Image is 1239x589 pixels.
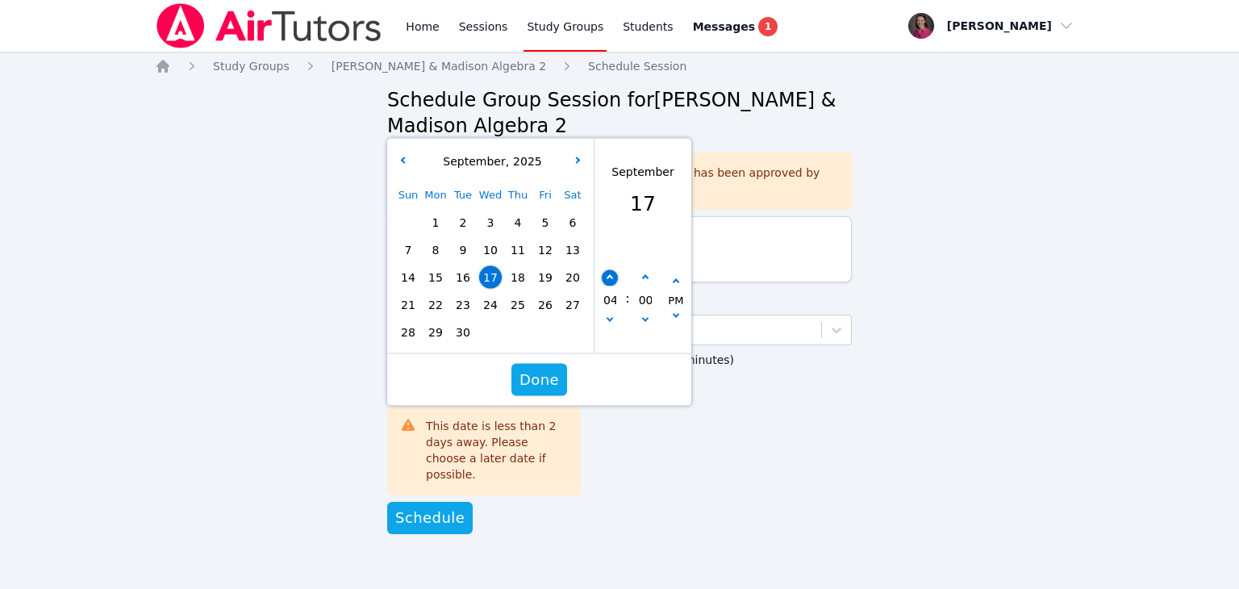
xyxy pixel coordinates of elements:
div: Choose Tuesday September 09 of 2025 [449,236,477,264]
div: Choose Sunday September 21 of 2025 [394,291,422,319]
div: Choose Tuesday September 30 of 2025 [449,319,477,346]
div: Choose Thursday September 25 of 2025 [504,291,532,319]
div: Choose Friday September 26 of 2025 [532,291,559,319]
span: 10 [479,239,502,261]
div: Choose Friday September 05 of 2025 [532,209,559,236]
span: 21 [397,294,419,316]
button: Done [511,364,567,396]
span: 20 [561,266,584,289]
div: Thu [504,182,532,209]
div: Choose Friday September 12 of 2025 [532,236,559,264]
span: 5 [534,211,557,234]
span: 30 [452,321,474,344]
div: Choose Saturday September 27 of 2025 [559,291,586,319]
div: Choose Monday September 15 of 2025 [422,264,449,291]
span: Done [519,369,559,391]
div: Tue [449,182,477,209]
span: 17 [479,266,502,289]
span: 23 [452,294,474,316]
div: Fri [532,182,559,209]
div: Choose Tuesday September 16 of 2025 [449,264,477,291]
div: September [611,163,674,180]
div: Choose Saturday September 20 of 2025 [559,264,586,291]
div: Choose Wednesday September 03 of 2025 [477,209,504,236]
div: Choose Friday October 03 of 2025 [532,319,559,346]
div: PM [668,292,683,310]
span: Schedule Session [588,60,686,73]
span: 1 [424,211,447,234]
span: 22 [424,294,447,316]
div: Choose Tuesday September 02 of 2025 [449,209,477,236]
div: Sun [394,182,422,209]
span: Messages [693,19,755,35]
div: Choose Friday September 19 of 2025 [532,264,559,291]
span: 24 [479,294,502,316]
div: Choose Saturday October 04 of 2025 [559,319,586,346]
div: Choose Monday September 01 of 2025 [422,209,449,236]
span: 7 [397,239,419,261]
span: September [439,155,505,168]
span: Schedule [395,507,465,529]
button: Schedule [387,502,473,534]
label: Duration (in minutes) [613,345,852,370]
h2: Schedule Group Session for [PERSON_NAME] & Madison Algebra 2 [387,87,852,139]
span: 14 [397,266,419,289]
span: 18 [507,266,529,289]
div: Wed [477,182,504,209]
div: Choose Thursday September 18 of 2025 [504,264,532,291]
a: [PERSON_NAME] & Madison Algebra 2 [332,58,546,74]
nav: Breadcrumb [155,58,1084,74]
img: Air Tutors [155,3,383,48]
div: Choose Monday September 22 of 2025 [422,291,449,319]
div: , [439,153,541,170]
span: 11 [507,239,529,261]
span: 19 [534,266,557,289]
div: Choose Thursday October 02 of 2025 [504,319,532,346]
div: Sat [559,182,586,209]
span: 16 [452,266,474,289]
div: Choose Thursday September 04 of 2025 [504,209,532,236]
div: Choose Wednesday September 24 of 2025 [477,291,504,319]
div: Choose Tuesday September 23 of 2025 [449,291,477,319]
span: [PERSON_NAME] & Madison Algebra 2 [332,60,546,73]
div: Choose Saturday September 06 of 2025 [559,209,586,236]
span: 12 [534,239,557,261]
span: 4 [507,211,529,234]
div: Choose Sunday August 31 of 2025 [394,209,422,236]
span: 27 [561,294,584,316]
a: Schedule Session [588,58,686,74]
div: 17 [611,188,674,219]
div: Choose Thursday September 11 of 2025 [504,236,532,264]
a: Study Groups [213,58,290,74]
div: Choose Wednesday September 17 of 2025 [477,264,504,291]
span: : [625,245,629,350]
div: Choose Monday September 08 of 2025 [422,236,449,264]
span: 6 [561,211,584,234]
span: 8 [424,239,447,261]
span: 29 [424,321,447,344]
span: 15 [424,266,447,289]
div: Choose Wednesday September 10 of 2025 [477,236,504,264]
span: 1 [758,17,778,36]
span: 13 [561,239,584,261]
span: 26 [534,294,557,316]
div: Choose Sunday September 14 of 2025 [394,264,422,291]
div: Choose Saturday September 13 of 2025 [559,236,586,264]
span: 9 [452,239,474,261]
span: 3 [479,211,502,234]
div: This date is less than 2 days away. Please choose a later date if possible. [426,418,568,482]
span: 28 [397,321,419,344]
div: Choose Sunday September 28 of 2025 [394,319,422,346]
div: Choose Sunday September 07 of 2025 [394,236,422,264]
div: Choose Wednesday October 01 of 2025 [477,319,504,346]
span: 2 [452,211,474,234]
div: Mon [422,182,449,209]
span: 2025 [509,155,542,168]
span: 25 [507,294,529,316]
div: Choose Monday September 29 of 2025 [422,319,449,346]
span: Study Groups [213,60,290,73]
